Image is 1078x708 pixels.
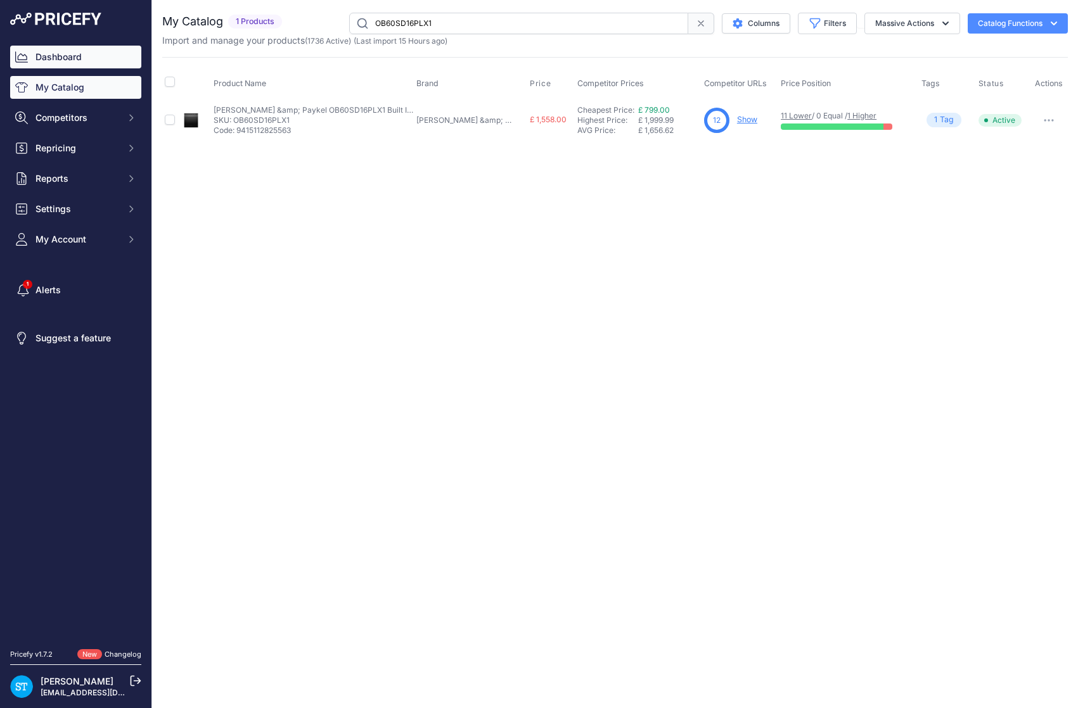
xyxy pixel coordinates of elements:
[864,13,960,34] button: Massive Actions
[349,13,688,34] input: Search
[307,36,349,46] a: 1736 Active
[10,13,101,25] img: Pricefy Logo
[979,79,1006,89] button: Status
[10,228,141,251] button: My Account
[10,327,141,350] a: Suggest a feature
[10,46,141,68] a: Dashboard
[704,79,767,88] span: Competitor URLs
[35,203,119,215] span: Settings
[41,676,113,686] a: [PERSON_NAME]
[416,115,511,125] p: [PERSON_NAME] &amp; Paykel
[10,137,141,160] button: Repricing
[979,114,1022,127] span: Active
[577,79,644,88] span: Competitor Prices
[214,125,416,136] p: Code: 9415112825563
[968,13,1068,34] button: Catalog Functions
[228,15,282,29] span: 1 Products
[847,111,876,120] a: 1 Higher
[214,79,266,88] span: Product Name
[35,142,119,155] span: Repricing
[10,76,141,99] a: My Catalog
[577,125,638,136] div: AVG Price:
[781,111,812,120] a: 11 Lower
[530,79,553,89] button: Price
[781,79,831,88] span: Price Position
[713,115,721,126] span: 12
[10,106,141,129] button: Competitors
[10,198,141,220] button: Settings
[416,79,439,88] span: Brand
[10,649,53,660] div: Pricefy v1.7.2
[921,79,940,88] span: Tags
[10,46,141,634] nav: Sidebar
[781,111,909,121] p: / 0 Equal /
[10,167,141,190] button: Reports
[305,36,351,46] span: ( )
[35,172,119,185] span: Reports
[77,649,102,660] span: New
[979,79,1004,89] span: Status
[722,13,790,34] button: Columns
[530,115,567,124] span: £ 1,558.00
[577,105,634,115] a: Cheapest Price:
[105,650,141,659] a: Changelog
[577,115,638,125] div: Highest Price:
[638,105,670,115] a: £ 799.00
[35,233,119,246] span: My Account
[1035,79,1063,88] span: Actions
[41,688,173,697] a: [EMAIL_ADDRESS][DOMAIN_NAME]
[35,111,119,124] span: Competitors
[354,36,447,46] span: (Last import 15 Hours ago)
[214,105,416,115] p: [PERSON_NAME] &amp; Paykel OB60SD16PLX1 Built In Single Oven
[162,13,223,30] h2: My Catalog
[638,115,674,125] span: £ 1,999.99
[214,115,416,125] p: SKU: OB60SD16PLX1
[638,125,699,136] div: £ 1,656.62
[10,279,141,301] a: Alerts
[934,114,937,126] span: 1
[737,115,757,124] a: Show
[798,13,857,34] button: Filters
[927,113,961,127] span: Tag
[530,79,551,89] span: Price
[162,34,447,47] p: Import and manage your products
